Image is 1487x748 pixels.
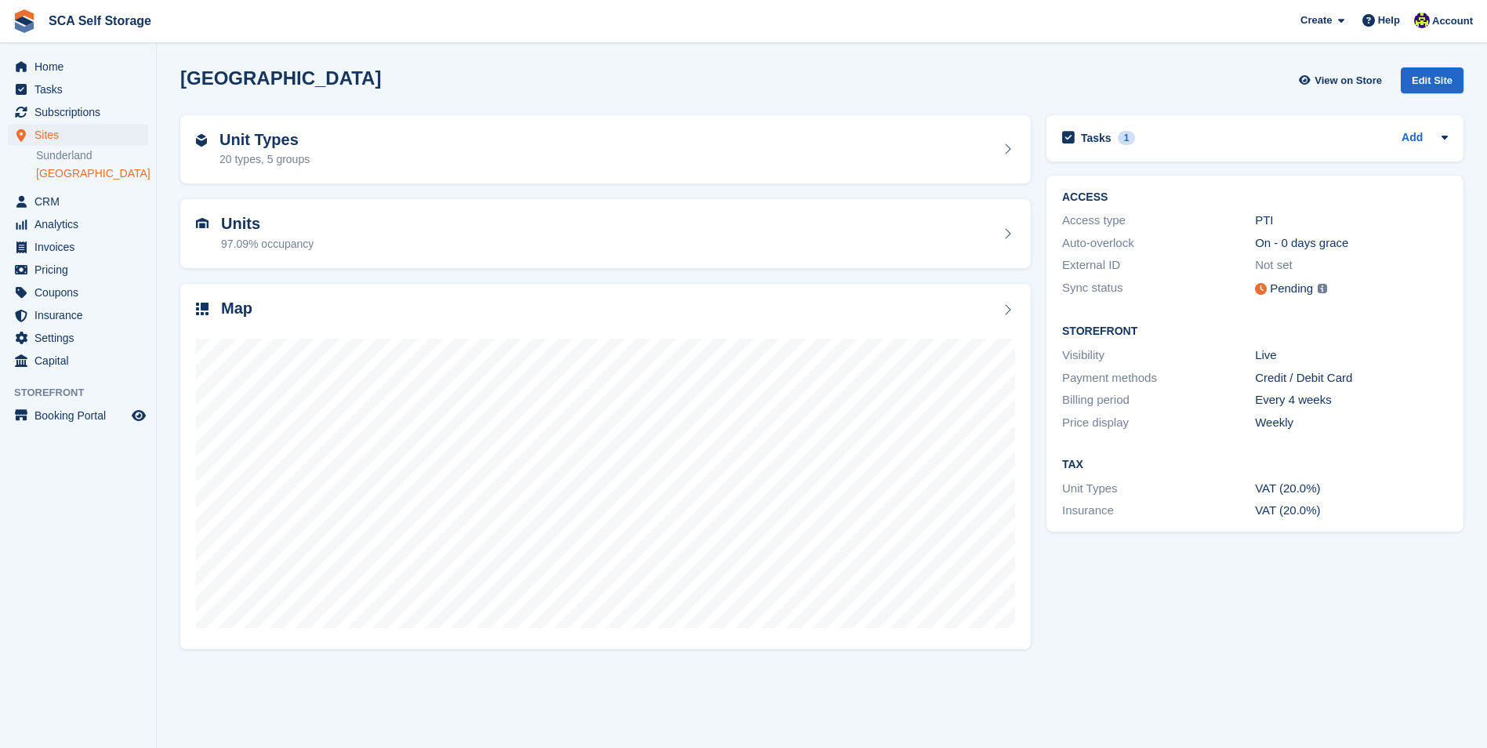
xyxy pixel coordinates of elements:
[180,115,1031,184] a: Unit Types 20 types, 5 groups
[14,385,156,401] span: Storefront
[1300,13,1332,28] span: Create
[1062,234,1255,252] div: Auto-overlock
[1062,347,1255,365] div: Visibility
[1118,131,1136,145] div: 1
[34,259,129,281] span: Pricing
[8,281,148,303] a: menu
[8,350,148,372] a: menu
[34,281,129,303] span: Coupons
[1402,129,1423,147] a: Add
[1318,284,1327,293] img: icon-info-grey-7440780725fd019a000dd9b08b2336e03edf1995a4989e88bcd33f0948082b44.svg
[1255,414,1448,432] div: Weekly
[1062,459,1448,471] h2: Tax
[196,134,207,147] img: unit-type-icn-2b2737a686de81e16bb02015468b77c625bbabd49415b5ef34ead5e3b44a266d.svg
[1062,279,1255,299] div: Sync status
[34,124,129,146] span: Sites
[1062,414,1255,432] div: Price display
[1432,13,1473,29] span: Account
[34,236,129,258] span: Invoices
[196,218,209,229] img: unit-icn-7be61d7bf1b0ce9d3e12c5938cc71ed9869f7b940bace4675aadf7bd6d80202e.svg
[8,259,148,281] a: menu
[1062,369,1255,387] div: Payment methods
[8,213,148,235] a: menu
[1255,480,1448,498] div: VAT (20.0%)
[8,304,148,326] a: menu
[36,166,148,181] a: [GEOGRAPHIC_DATA]
[221,215,314,233] h2: Units
[42,8,158,34] a: SCA Self Storage
[34,350,129,372] span: Capital
[34,191,129,212] span: CRM
[180,67,381,89] h2: [GEOGRAPHIC_DATA]
[34,405,129,427] span: Booking Portal
[13,9,36,33] img: stora-icon-8386f47178a22dfd0bd8f6a31ec36ba5ce8667c1dd55bd0f319d3a0aa187defe.svg
[129,406,148,425] a: Preview store
[1414,13,1430,28] img: Thomas Webb
[8,56,148,78] a: menu
[34,78,129,100] span: Tasks
[1270,280,1313,298] div: Pending
[34,327,129,349] span: Settings
[8,327,148,349] a: menu
[34,101,129,123] span: Subscriptions
[1062,480,1255,498] div: Unit Types
[1255,234,1448,252] div: On - 0 days grace
[221,236,314,252] div: 97.09% occupancy
[1255,212,1448,230] div: PTI
[8,236,148,258] a: menu
[1401,67,1463,93] div: Edit Site
[1062,325,1448,338] h2: Storefront
[34,304,129,326] span: Insurance
[1297,67,1388,93] a: View on Store
[1401,67,1463,100] a: Edit Site
[8,124,148,146] a: menu
[180,284,1031,650] a: Map
[8,405,148,427] a: menu
[1255,369,1448,387] div: Credit / Debit Card
[8,78,148,100] a: menu
[1062,191,1448,204] h2: ACCESS
[1062,502,1255,520] div: Insurance
[196,303,209,315] img: map-icn-33ee37083ee616e46c38cad1a60f524a97daa1e2b2c8c0bc3eb3415660979fc1.svg
[1062,256,1255,274] div: External ID
[34,213,129,235] span: Analytics
[36,148,148,163] a: Sunderland
[1255,347,1448,365] div: Live
[34,56,129,78] span: Home
[1315,73,1382,89] span: View on Store
[1255,256,1448,274] div: Not set
[1062,391,1255,409] div: Billing period
[180,199,1031,268] a: Units 97.09% occupancy
[219,131,310,149] h2: Unit Types
[219,151,310,168] div: 20 types, 5 groups
[1255,502,1448,520] div: VAT (20.0%)
[8,191,148,212] a: menu
[1255,391,1448,409] div: Every 4 weeks
[1081,131,1112,145] h2: Tasks
[1062,212,1255,230] div: Access type
[8,101,148,123] a: menu
[221,300,252,318] h2: Map
[1378,13,1400,28] span: Help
